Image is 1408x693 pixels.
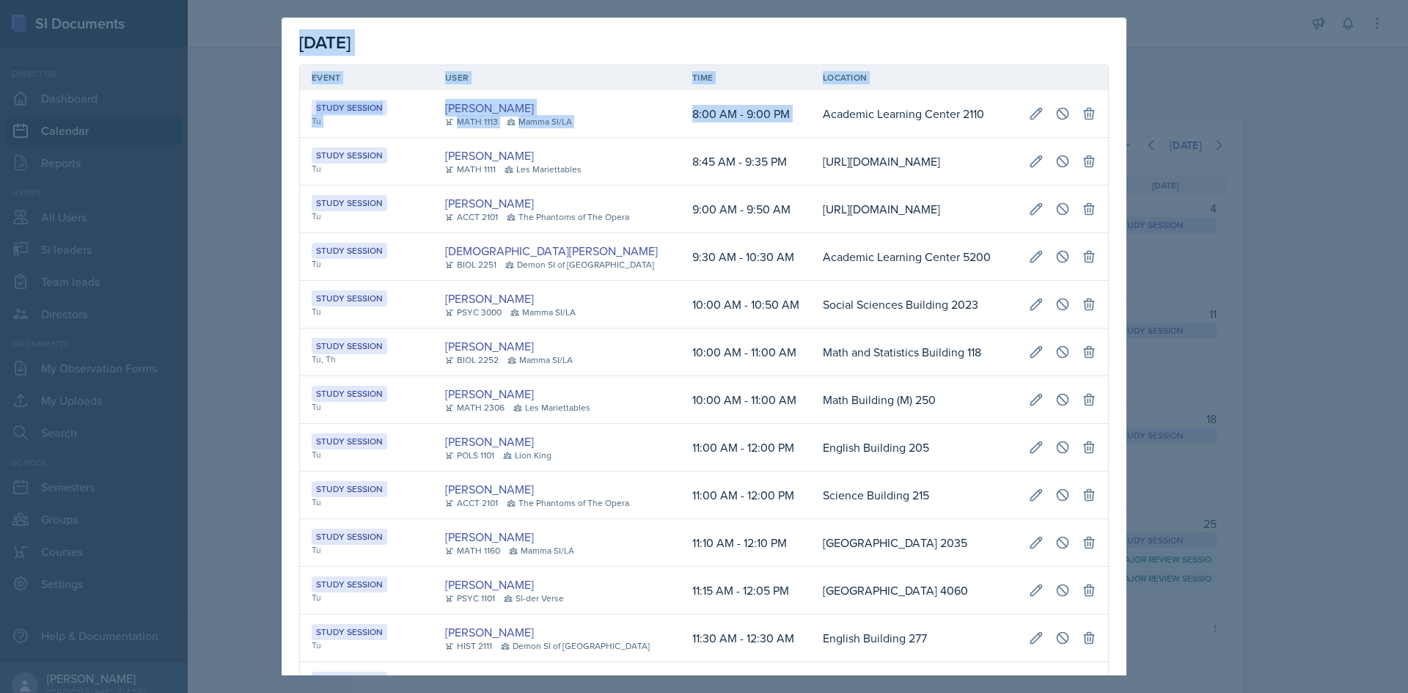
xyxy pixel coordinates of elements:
[312,672,387,688] div: Study Session
[445,99,534,117] a: [PERSON_NAME]
[681,472,811,519] td: 11:00 AM - 12:00 PM
[445,639,492,653] div: HIST 2111
[811,281,1017,329] td: Social Sciences Building 2023
[445,623,534,641] a: [PERSON_NAME]
[312,162,422,175] div: Tu
[811,567,1017,615] td: [GEOGRAPHIC_DATA] 4060
[505,258,654,271] div: Demon SI of [GEOGRAPHIC_DATA]
[445,385,534,403] a: [PERSON_NAME]
[312,114,422,128] div: Tu
[445,544,500,557] div: MATH 1160
[513,401,590,414] div: Les Mariettables
[681,424,811,472] td: 11:00 AM - 12:00 PM
[445,163,496,176] div: MATH 1111
[445,115,498,128] div: MATH 1113
[312,543,422,557] div: Tu
[312,481,387,497] div: Study Session
[681,65,811,90] th: Time
[681,615,811,662] td: 11:30 AM - 12:30 AM
[445,242,658,260] a: [DEMOGRAPHIC_DATA][PERSON_NAME]
[681,376,811,424] td: 10:00 AM - 11:00 AM
[312,591,422,604] div: Tu
[681,519,811,567] td: 11:10 AM - 12:10 PM
[445,353,499,367] div: BIOL 2252
[312,210,422,223] div: Tu
[312,147,387,164] div: Study Session
[811,329,1017,376] td: Math and Statistics Building 118
[445,306,502,319] div: PSYC 3000
[811,90,1017,138] td: Academic Learning Center 2110
[811,519,1017,567] td: [GEOGRAPHIC_DATA] 2035
[445,480,534,498] a: [PERSON_NAME]
[445,401,505,414] div: MATH 2306
[445,671,534,689] a: [PERSON_NAME]
[312,100,387,116] div: Study Session
[312,257,422,271] div: Tu
[312,338,387,354] div: Study Session
[503,449,551,462] div: Lion King
[445,147,534,164] a: [PERSON_NAME]
[312,400,422,414] div: Tu
[505,163,582,176] div: Les Mariettables
[445,337,534,355] a: [PERSON_NAME]
[312,624,387,640] div: Study Session
[445,576,534,593] a: [PERSON_NAME]
[507,353,573,367] div: Mamma SI/LA
[445,592,495,605] div: PSYC 1101
[299,29,1109,56] div: [DATE]
[681,567,811,615] td: 11:15 AM - 12:05 PM
[445,449,494,462] div: POLS 1101
[445,258,496,271] div: BIOL 2251
[312,353,422,366] div: Tu, Th
[312,195,387,211] div: Study Session
[509,544,574,557] div: Mamma SI/LA
[312,290,387,307] div: Study Session
[811,424,1017,472] td: English Building 205
[445,194,534,212] a: [PERSON_NAME]
[811,233,1017,281] td: Academic Learning Center 5200
[811,376,1017,424] td: Math Building (M) 250
[300,65,433,90] th: Event
[312,639,422,652] div: Tu
[312,243,387,259] div: Study Session
[681,90,811,138] td: 8:00 AM - 9:00 PM
[681,281,811,329] td: 10:00 AM - 10:50 AM
[445,210,498,224] div: ACCT 2101
[811,138,1017,186] td: [URL][DOMAIN_NAME]
[681,233,811,281] td: 9:30 AM - 10:30 AM
[681,138,811,186] td: 8:45 AM - 9:35 PM
[433,65,681,90] th: User
[445,433,534,450] a: [PERSON_NAME]
[811,615,1017,662] td: English Building 277
[312,576,387,593] div: Study Session
[507,115,572,128] div: Mamma SI/LA
[681,186,811,233] td: 9:00 AM - 9:50 AM
[501,639,650,653] div: Demon SI of [GEOGRAPHIC_DATA]
[445,528,534,546] a: [PERSON_NAME]
[510,306,576,319] div: Mamma SI/LA
[445,290,534,307] a: [PERSON_NAME]
[312,433,387,450] div: Study Session
[507,210,629,224] div: The Phantoms of The Opera
[312,386,387,402] div: Study Session
[445,496,498,510] div: ACCT 2101
[507,496,629,510] div: The Phantoms of The Opera
[681,329,811,376] td: 10:00 AM - 11:00 AM
[312,529,387,545] div: Study Session
[811,186,1017,233] td: [URL][DOMAIN_NAME]
[504,592,564,605] div: SI-der Verse
[811,65,1017,90] th: Location
[312,305,422,318] div: Tu
[811,472,1017,519] td: Science Building 215
[312,448,422,461] div: Tu
[312,496,422,509] div: Tu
